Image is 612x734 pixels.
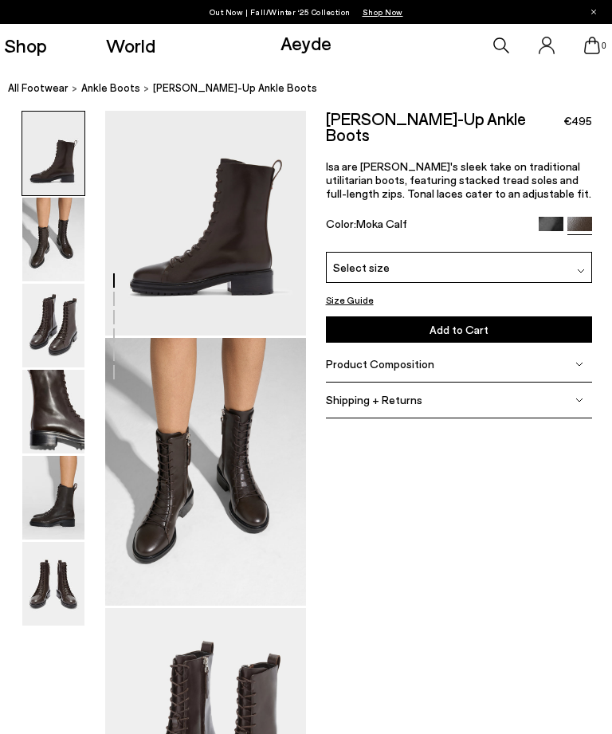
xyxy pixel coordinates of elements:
[8,67,612,111] nav: breadcrumb
[22,370,84,453] img: Isa Lace-Up Ankle Boots - Image 4
[326,358,434,371] span: Product Composition
[22,542,84,626] img: Isa Lace-Up Ankle Boots - Image 6
[22,284,84,367] img: Isa Lace-Up Ankle Boots - Image 3
[326,111,564,143] h2: [PERSON_NAME]-Up Ankle Boots
[575,396,583,404] img: svg%3E
[326,159,591,200] span: Isa are [PERSON_NAME]'s sleek take on traditional utilitarian boots, featuring stacked tread sole...
[22,112,84,195] img: Isa Lace-Up Ankle Boots - Image 1
[430,323,488,336] span: Add to Cart
[210,4,403,20] p: Out Now | Fall/Winter ‘25 Collection
[280,31,331,54] a: Aeyde
[106,36,155,55] a: World
[22,456,84,540] img: Isa Lace-Up Ankle Boots - Image 5
[333,260,390,277] span: Select size
[153,80,317,96] span: [PERSON_NAME]-Up Ankle Boots
[326,217,531,235] div: Color:
[22,198,84,281] img: Isa Lace-Up Ankle Boots - Image 2
[326,292,374,308] button: Size Guide
[584,37,600,54] a: 0
[81,81,140,94] span: ankle boots
[577,267,585,275] img: svg%3E
[326,394,422,407] span: Shipping + Returns
[563,113,592,129] span: €495
[81,80,140,96] a: ankle boots
[356,217,407,230] span: Moka Calf
[326,316,593,343] button: Add to Cart
[4,36,47,55] a: Shop
[600,41,608,50] span: 0
[8,80,69,96] a: All Footwear
[575,360,583,368] img: svg%3E
[363,7,403,17] span: Navigate to /collections/new-in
